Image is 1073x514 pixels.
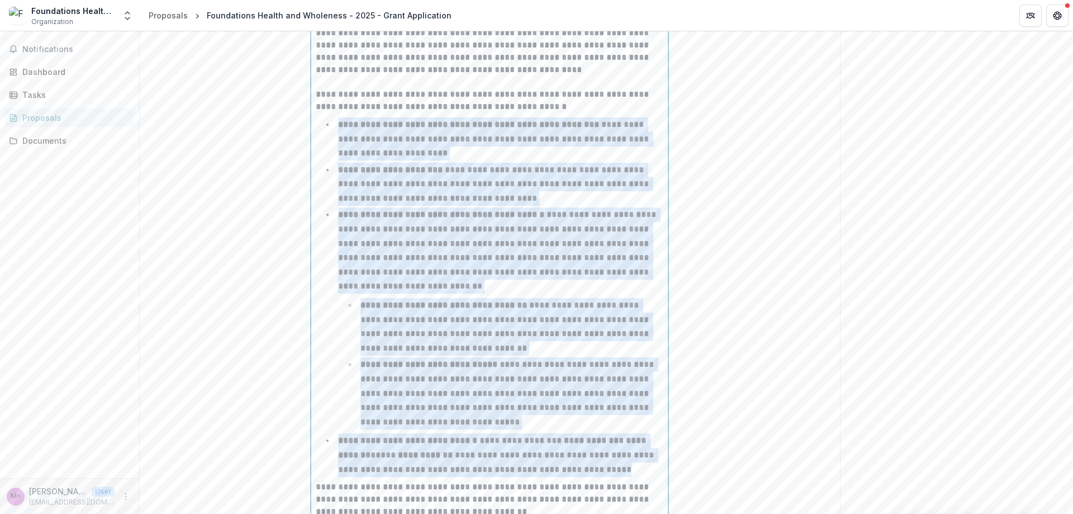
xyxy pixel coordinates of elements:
p: [PERSON_NAME] <[EMAIL_ADDRESS][DOMAIN_NAME]> [29,485,87,497]
a: Dashboard [4,63,135,81]
div: Documents [22,135,126,147]
span: Notifications [22,45,130,54]
a: Tasks [4,86,135,104]
a: Proposals [144,7,192,23]
div: Proposals [149,10,188,21]
p: User [92,487,115,497]
a: Proposals [4,109,135,127]
img: Foundations Health and Wholeness [9,7,27,25]
span: Organization [31,17,73,27]
div: Tasks [22,89,126,101]
button: Partners [1019,4,1042,27]
button: Notifications [4,40,135,58]
p: [EMAIL_ADDRESS][DOMAIN_NAME] [29,497,115,507]
button: Open entity switcher [120,4,135,27]
div: Foundations Health and Wholeness [31,5,115,17]
a: Documents [4,131,135,150]
button: More [119,490,132,503]
div: Dashboard [22,66,126,78]
div: Foundations Health and Wholeness - 2025 - Grant Application [207,10,452,21]
nav: breadcrumb [144,7,456,23]
div: Proposals [22,112,126,124]
button: Get Help [1046,4,1069,27]
div: Maggie Finch <mfinch@wearefoundations.org> [11,493,21,500]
